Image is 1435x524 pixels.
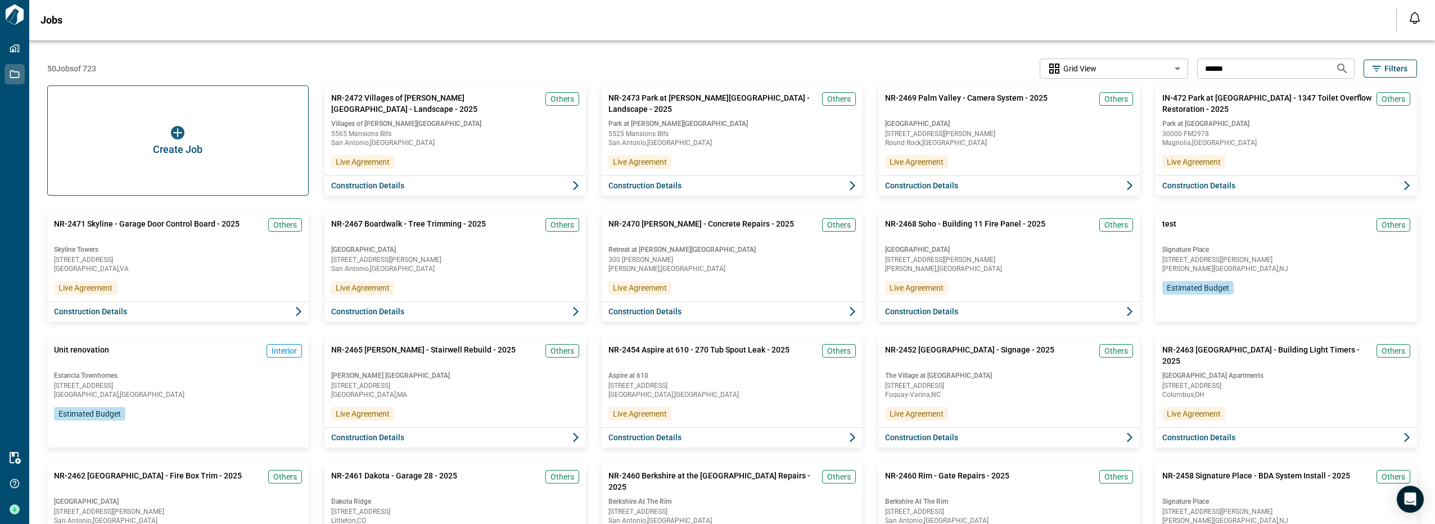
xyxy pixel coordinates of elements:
[1331,57,1353,80] button: Search jobs
[54,497,302,506] span: [GEOGRAPHIC_DATA]
[885,139,1133,146] span: Round Rock , [GEOGRAPHIC_DATA]
[827,219,851,231] span: Others
[1162,432,1235,443] span: Construction Details
[58,408,121,419] span: Estimated Budget
[608,306,682,317] span: Construction Details
[54,391,302,398] span: [GEOGRAPHIC_DATA] , [GEOGRAPHIC_DATA]
[613,156,667,168] span: Live Agreement
[331,391,579,398] span: [GEOGRAPHIC_DATA] , MA
[550,345,574,356] span: Others
[608,517,856,524] span: San Antonio , [GEOGRAPHIC_DATA]
[885,245,1133,254] span: [GEOGRAPHIC_DATA]
[608,432,682,443] span: Construction Details
[1162,470,1350,493] span: NR-2458 Signature Place - BDA System Install - 2025
[331,92,541,115] span: NR-2472 Villages of [PERSON_NAME][GEOGRAPHIC_DATA] - Landscape - 2025
[608,139,856,146] span: San Antonio , [GEOGRAPHIC_DATA]
[602,175,863,196] button: Construction Details
[1162,382,1410,389] span: [STREET_ADDRESS]
[1162,517,1410,524] span: [PERSON_NAME][GEOGRAPHIC_DATA] , NJ
[1167,156,1221,168] span: Live Agreement
[1382,219,1405,231] span: Others
[54,470,242,493] span: NR-2462 [GEOGRAPHIC_DATA] - Fire Box Trim - 2025
[890,408,944,419] span: Live Agreement
[324,301,586,322] button: Construction Details
[54,382,302,389] span: [STREET_ADDRESS]
[608,470,818,493] span: NR-2460 Berkshire at the [GEOGRAPHIC_DATA] Repairs - 2025
[331,371,579,380] span: [PERSON_NAME] [GEOGRAPHIC_DATA]
[1382,93,1405,105] span: Others
[1162,371,1410,380] span: [GEOGRAPHIC_DATA] Apartments
[324,427,586,448] button: Construction Details
[331,432,404,443] span: Construction Details
[54,256,302,263] span: [STREET_ADDRESS]
[608,256,856,263] span: 300 [PERSON_NAME]
[1156,427,1417,448] button: Construction Details
[885,180,958,191] span: Construction Details
[885,432,958,443] span: Construction Details
[1104,345,1128,356] span: Others
[1162,119,1410,128] span: Park at [GEOGRAPHIC_DATA]
[54,371,302,380] span: Estancia Townhomes
[608,382,856,389] span: [STREET_ADDRESS]
[878,427,1140,448] button: Construction Details
[550,471,574,482] span: Others
[324,175,586,196] button: Construction Details
[1104,93,1128,105] span: Others
[58,282,112,293] span: Live Agreement
[1162,218,1176,241] span: test
[602,427,863,448] button: Construction Details
[273,219,297,231] span: Others
[47,63,96,74] span: 50 Jobs of 723
[1162,344,1372,367] span: NR-2463 [GEOGRAPHIC_DATA] - Building Light Timers - 2025
[272,345,297,356] span: Interior
[613,408,667,419] span: Live Agreement
[171,126,184,139] img: icon button
[608,180,682,191] span: Construction Details
[827,471,851,482] span: Others
[608,119,856,128] span: Park at [PERSON_NAME][GEOGRAPHIC_DATA]
[885,382,1133,389] span: [STREET_ADDRESS]
[550,219,574,231] span: Others
[890,156,944,168] span: Live Agreement
[331,256,579,263] span: [STREET_ADDRESS][PERSON_NAME]
[608,218,794,241] span: NR-2470 [PERSON_NAME] - Concrete Repairs - 2025
[331,508,579,515] span: [STREET_ADDRESS]
[331,497,579,506] span: Dakota Ridge
[331,180,404,191] span: Construction Details
[1162,391,1410,398] span: Columbus , OH
[54,508,302,515] span: [STREET_ADDRESS][PERSON_NAME]
[602,301,863,322] button: Construction Details
[331,218,486,241] span: NR-2467 Boardwalk - Tree Trimming - 2025
[608,265,856,272] span: [PERSON_NAME] , [GEOGRAPHIC_DATA]
[1382,471,1405,482] span: Others
[54,344,109,367] span: Unit renovation
[608,371,856,380] span: Aspire at 610
[1162,256,1410,263] span: [STREET_ADDRESS][PERSON_NAME]
[885,92,1048,115] span: NR-2469 Palm Valley - Camera System - 2025
[1406,9,1424,27] button: Open notification feed
[885,497,1133,506] span: Berkshire At The Rim
[1167,282,1229,293] span: Estimated Budget
[1104,471,1128,482] span: Others
[54,245,302,254] span: Skyline Towers
[331,382,579,389] span: [STREET_ADDRESS]
[885,470,1009,493] span: NR-2460 Rim - Gate Repairs - 2025
[1156,175,1417,196] button: Construction Details
[331,517,579,524] span: Littleton , CO
[153,144,202,155] span: Create Job
[885,306,958,317] span: Construction Details
[613,282,667,293] span: Live Agreement
[885,371,1133,380] span: The Village at [GEOGRAPHIC_DATA]
[885,130,1133,137] span: [STREET_ADDRESS][PERSON_NAME]
[331,245,579,254] span: [GEOGRAPHIC_DATA]
[827,345,851,356] span: Others
[331,344,516,367] span: NR-2465 [PERSON_NAME] - Stairwell Rebuild - 2025
[890,282,944,293] span: Live Agreement
[885,391,1133,398] span: Fuquay-Varina , NC
[885,218,1045,241] span: NR-2468 Soho - Building 11 Fire Panel - 2025
[1162,508,1410,515] span: [STREET_ADDRESS][PERSON_NAME]
[885,508,1133,515] span: [STREET_ADDRESS]
[1162,265,1410,272] span: [PERSON_NAME][GEOGRAPHIC_DATA] , NJ
[1104,219,1128,231] span: Others
[550,93,574,105] span: Others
